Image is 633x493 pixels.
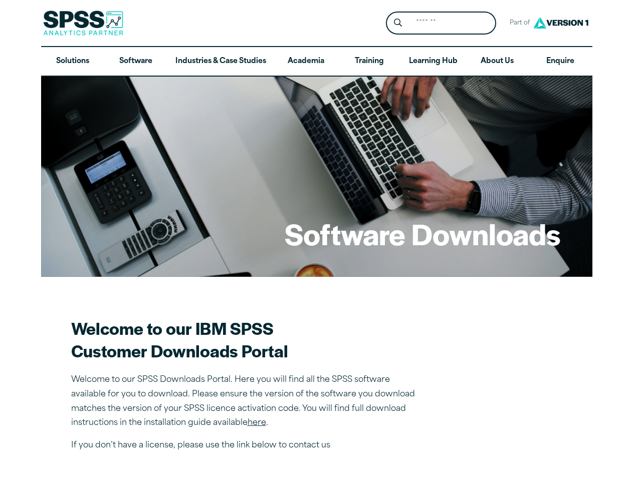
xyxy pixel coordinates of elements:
a: Solutions [41,47,104,76]
img: Version1 Logo [531,14,591,32]
img: SPSS Analytics Partner [43,11,123,36]
a: Industries & Case Studies [167,47,274,76]
h1: Software Downloads [285,214,560,253]
svg: Search magnifying glass icon [394,19,402,27]
p: If you don’t have a license, please use the link below to contact us [71,438,422,453]
a: About Us [466,47,529,76]
span: Part of [504,16,531,31]
form: Site Header Search Form [386,12,496,35]
button: Search magnifying glass icon [388,14,407,33]
h2: Welcome to our IBM SPSS Customer Downloads Portal [71,317,422,362]
a: Enquire [529,47,592,76]
a: here [248,419,266,427]
a: Software [104,47,167,76]
a: Learning Hub [401,47,466,76]
a: Academia [274,47,337,76]
p: Welcome to our SPSS Downloads Portal. Here you will find all the SPSS software available for you ... [71,373,422,430]
a: Training [337,47,400,76]
nav: Desktop version of site main menu [41,47,592,76]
